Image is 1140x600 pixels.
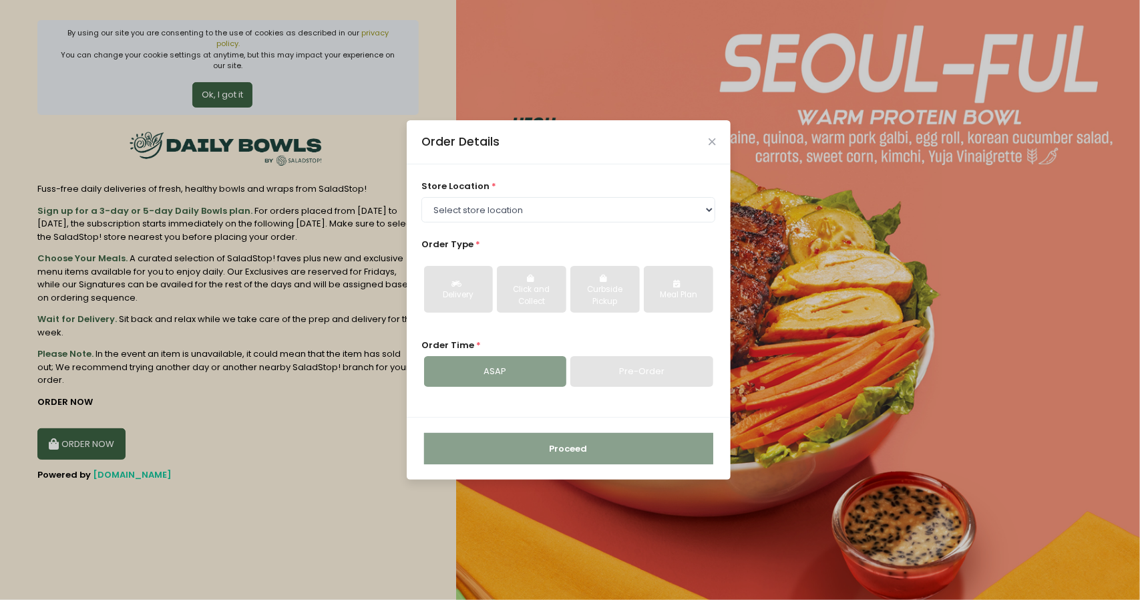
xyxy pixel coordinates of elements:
[433,289,484,301] div: Delivery
[421,339,474,351] span: Order Time
[424,433,713,465] button: Proceed
[421,180,490,192] span: store location
[424,266,493,313] button: Delivery
[570,266,639,313] button: Curbside Pickup
[506,284,556,307] div: Click and Collect
[653,289,703,301] div: Meal Plan
[421,238,473,251] span: Order Type
[709,138,715,145] button: Close
[421,133,500,150] div: Order Details
[497,266,566,313] button: Click and Collect
[644,266,713,313] button: Meal Plan
[580,284,630,307] div: Curbside Pickup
